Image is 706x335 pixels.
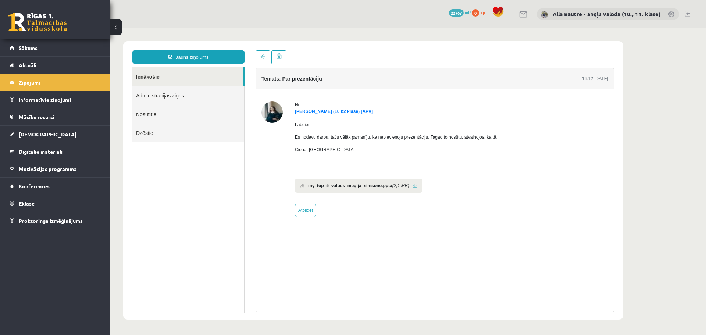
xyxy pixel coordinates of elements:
p: Es nodevu darbu, taču vēlāk pamanīju, ka nepievienoju prezentāciju. Tagad to nosūtu, atvainojos, ... [185,106,387,112]
span: Proktoringa izmēģinājums [19,217,83,224]
a: Motivācijas programma [10,160,101,177]
h4: Temats: Par prezentāciju [151,47,212,53]
span: Motivācijas programma [19,165,77,172]
a: Dzēstie [22,95,134,114]
p: Labdien! [185,93,387,100]
span: 0 [472,9,479,17]
a: Sākums [10,39,101,56]
a: Ziņojumi [10,74,101,91]
a: Aktuāli [10,57,101,74]
a: Rīgas 1. Tālmācības vidusskola [8,13,67,31]
a: [PERSON_NAME] (10.b2 klase) [APV] [185,81,263,86]
a: Administrācijas ziņas [22,58,134,76]
i: (2,1 MB) [282,154,299,161]
div: 16:12 [DATE] [472,47,498,54]
b: my_top_5_values_megija_simsone.pptx [198,154,282,161]
span: Digitālie materiāli [19,148,63,155]
p: Cieņā, [GEOGRAPHIC_DATA] [185,118,387,125]
a: Eklase [10,195,101,212]
a: 0 xp [472,9,489,15]
span: xp [480,9,485,15]
a: Jauns ziņojums [22,22,134,35]
span: Konferences [19,183,50,189]
span: 22767 [449,9,464,17]
a: Atbildēt [185,175,206,189]
span: Mācību resursi [19,114,54,120]
div: No: [185,73,387,80]
span: Aktuāli [19,62,36,68]
a: [DEMOGRAPHIC_DATA] [10,126,101,143]
a: Alla Bautre - angļu valoda (10., 11. klase) [553,10,660,18]
a: Konferences [10,178,101,195]
span: Eklase [19,200,35,207]
legend: Ziņojumi [19,74,101,91]
a: Informatīvie ziņojumi [10,91,101,108]
span: [DEMOGRAPHIC_DATA] [19,131,76,138]
a: Ienākošie [22,39,133,58]
a: Proktoringa izmēģinājums [10,212,101,229]
span: Sākums [19,44,38,51]
a: 22767 mP [449,9,471,15]
img: Megija Simsone [151,73,172,95]
a: Nosūtītie [22,76,134,95]
a: Mācību resursi [10,108,101,125]
img: Alla Bautre - angļu valoda (10., 11. klase) [541,11,548,18]
a: Digitālie materiāli [10,143,101,160]
legend: Informatīvie ziņojumi [19,91,101,108]
span: mP [465,9,471,15]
